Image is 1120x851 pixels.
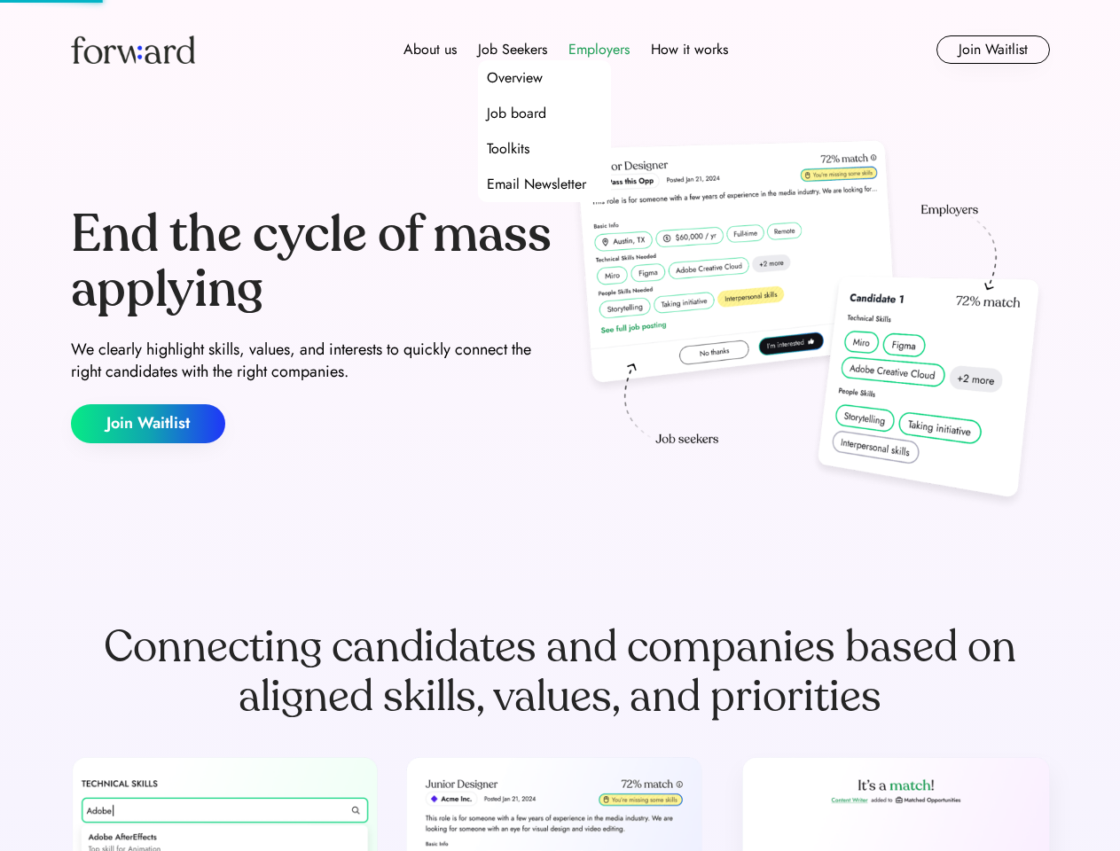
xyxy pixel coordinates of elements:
[487,174,586,195] div: Email Newsletter
[487,103,546,124] div: Job board
[568,39,630,60] div: Employers
[568,135,1050,516] img: hero-image.png
[71,622,1050,722] div: Connecting candidates and companies based on aligned skills, values, and priorities
[71,339,553,383] div: We clearly highlight skills, values, and interests to quickly connect the right candidates with t...
[403,39,457,60] div: About us
[478,39,547,60] div: Job Seekers
[71,404,225,443] button: Join Waitlist
[651,39,728,60] div: How it works
[487,67,543,89] div: Overview
[936,35,1050,64] button: Join Waitlist
[487,138,529,160] div: Toolkits
[71,207,553,316] div: End the cycle of mass applying
[71,35,195,64] img: Forward logo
